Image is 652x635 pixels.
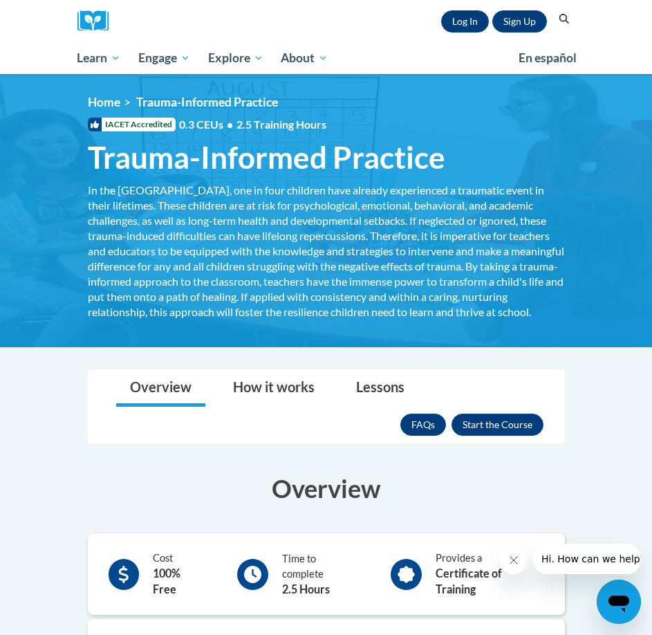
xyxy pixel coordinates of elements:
[492,10,547,33] a: Register
[236,118,326,131] span: 2.5 Training Hours
[153,551,206,598] div: Cost
[68,42,130,74] a: Learn
[88,139,445,176] span: Trauma-Informed Practice
[136,95,278,109] span: Trauma-Informed Practice
[77,10,119,32] img: Logo brand
[281,50,328,66] span: About
[88,118,176,131] span: IACET Accredited
[179,117,326,132] span: 0.3 CEUs
[88,471,565,506] h3: Overview
[400,414,446,436] a: FAQs
[510,44,586,73] a: En español
[67,42,586,74] div: Main menu
[342,370,418,407] a: Lessons
[533,544,641,574] iframe: Message from company
[77,10,119,32] a: Cox Campus
[554,11,575,28] button: Search
[153,567,180,596] b: 100% Free
[441,10,489,33] a: Log In
[129,42,199,74] a: Engage
[519,50,577,65] span: En español
[8,10,112,21] span: Hi. How can we help?
[282,582,330,596] b: 2.5 Hours
[436,567,502,596] b: Certificate of Training
[88,183,565,320] div: In the [GEOGRAPHIC_DATA], one in four children have already experienced a traumatic event in thei...
[208,50,263,66] span: Explore
[116,370,205,407] a: Overview
[597,580,641,624] iframe: Button to launch messaging window
[227,118,233,131] span: •
[282,551,360,598] div: Time to complete
[77,50,120,66] span: Learn
[219,370,328,407] a: How it works
[272,42,337,74] a: About
[88,95,120,109] a: Home
[500,546,528,574] iframe: Close message
[451,414,543,436] button: Enroll
[138,50,190,66] span: Engage
[436,551,544,598] div: Provides a
[199,42,272,74] a: Explore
